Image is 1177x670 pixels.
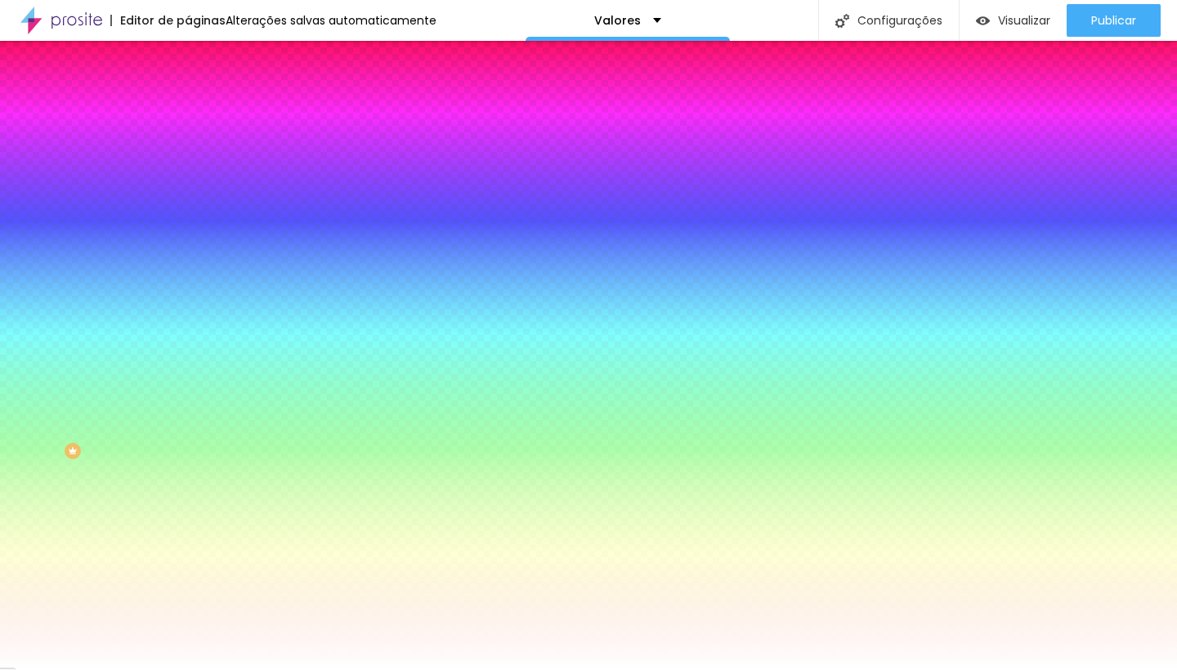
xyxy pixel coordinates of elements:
[1091,14,1136,27] span: Publicar
[960,4,1067,37] button: Visualizar
[110,15,226,26] div: Editor de páginas
[976,14,990,28] img: view-1.svg
[226,15,436,26] div: Alterações salvas automaticamente
[1067,4,1161,37] button: Publicar
[835,14,849,28] img: Icone
[594,15,641,26] p: Valores
[998,14,1050,27] span: Visualizar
